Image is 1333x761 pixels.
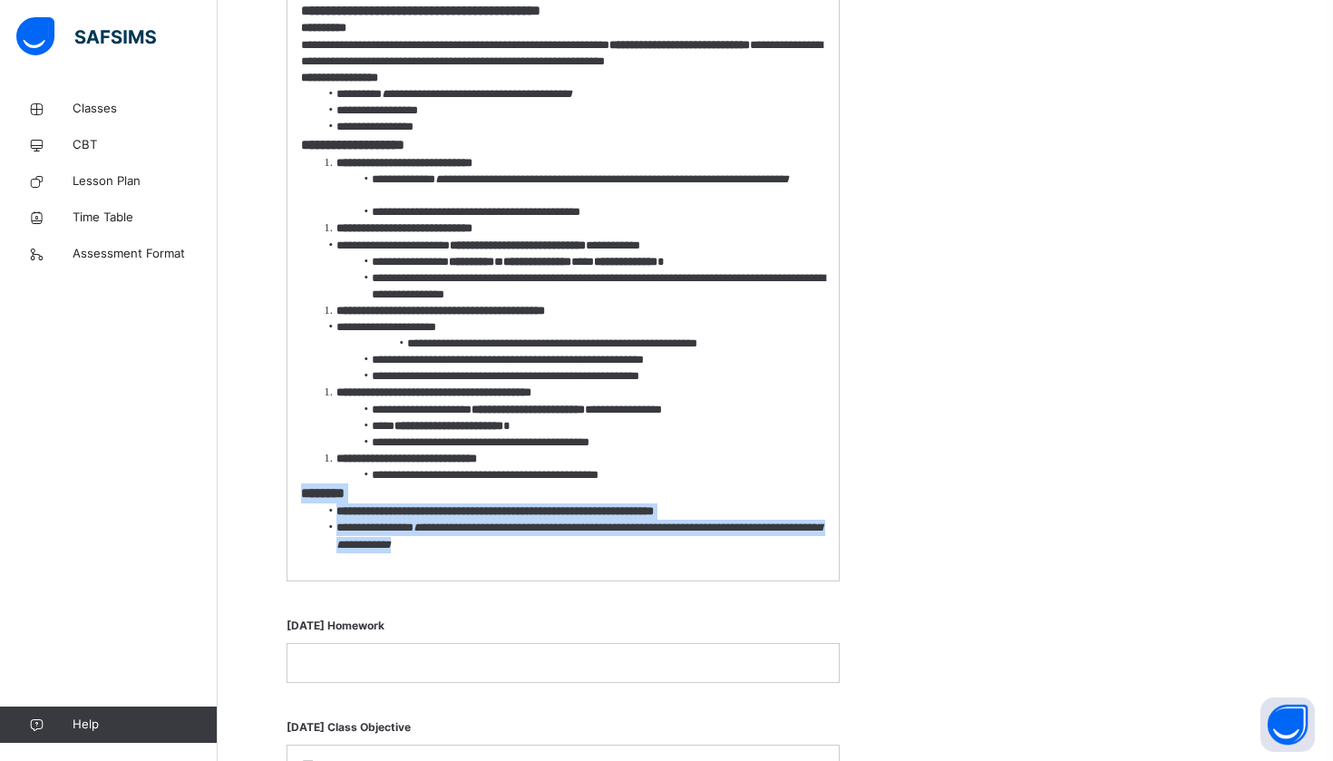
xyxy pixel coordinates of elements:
button: Open asap [1260,698,1315,752]
span: [DATE] Class Objective [287,710,840,745]
span: Classes [73,100,218,118]
span: [DATE] Homework [287,609,840,643]
span: CBT [73,136,218,154]
span: Assessment Format [73,245,218,263]
span: Help [73,716,217,734]
span: Lesson Plan [73,172,218,190]
span: Time Table [73,209,218,227]
img: safsims [16,17,156,55]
